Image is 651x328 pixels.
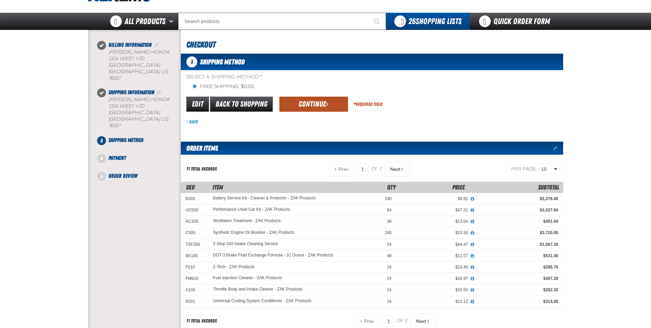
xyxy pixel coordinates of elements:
[390,166,400,172] span: Next Page
[213,242,278,247] a: 2-Step GDI Intake Cleaning Service
[200,58,245,66] span: Shipping Method
[186,318,217,324] div: 11 total records
[181,273,208,284] td: FM620
[181,296,208,307] td: R201
[156,89,163,96] a: Edit Shipping Information
[97,172,106,181] span: 5
[478,253,558,259] div: $531.36
[387,265,392,270] span: 24
[401,253,468,259] div: $11.07
[186,40,216,50] span: Checkout
[97,136,106,145] span: 3
[387,219,392,224] span: 36
[102,136,181,154] li: Shipping Method. Step 3 of 5. Not Completed
[213,299,312,304] a: Universal Cooling System Conditioner - ZAK Products
[401,207,468,213] div: $47.31
[553,146,563,151] a: Edit items
[108,123,120,129] bdo: 76017
[102,41,181,88] li: Billing Information. Step 1 of 5. Completed
[401,264,468,270] div: $16.49
[167,13,178,30] button: Open All Products pages
[382,316,394,327] input: Current page number
[108,69,160,75] span: [GEOGRAPHIC_DATA]
[385,196,392,201] span: 240
[108,116,160,122] span: [GEOGRAPHIC_DATA]
[213,264,255,269] a: Z-Tech - ZAK Products
[387,299,392,304] span: 24
[108,103,144,109] span: 1104 West I-20
[186,119,198,124] a: Back
[181,205,208,216] td: UC500
[186,74,563,80] span: Select a Shipping Method
[408,17,462,26] span: Shopping Lists
[181,193,208,204] td: B303
[452,184,465,191] span: Price
[416,318,426,324] span: Next Page
[468,219,477,225] button: View All Prices for Ventilation Treatment - ZAK Products
[468,253,477,259] button: View All Prices for DOT 3 Brake Fluid Exchange Formula - 32 Ounce - ZAK Products
[478,207,558,213] div: $3,027.84
[213,230,294,235] a: Synthetic Engine Oil Booster - ZAK Products
[387,287,392,292] span: 24
[161,69,168,75] span: US
[178,13,386,30] input: Search
[181,216,208,227] td: AC100
[357,164,369,175] input: Current page number
[353,101,382,108] div: Required Field
[108,75,120,81] bdo: 76017
[181,262,208,273] td: F610
[401,242,468,247] div: $44.47
[192,84,254,90] label: Free Shipping: $0.00
[401,219,468,224] div: $13.64
[478,196,558,201] div: $2,378.40
[468,207,477,214] button: View All Prices for Performance Used Car Kit - ZAK Products
[213,207,290,212] a: Performance Used Car Kit - ZAK Products
[478,299,558,304] div: $314.88
[387,184,396,191] span: Qty
[468,264,477,271] button: View All Prices for Z-Tech - ZAK Products
[181,142,218,155] h2: Order Items
[108,49,170,55] span: [PERSON_NAME] Honda
[108,89,154,96] span: Shipping Information
[470,13,563,30] a: Quick Order Form
[371,166,382,172] span: of 2
[186,166,217,172] div: 11 total records
[108,97,170,102] span: [PERSON_NAME] Honda
[186,56,197,67] span: 3
[213,253,334,258] a: DOT 3 Brake Fluid Exchange Formula - 32 Ounce - ZAK Products
[108,173,137,179] span: Order Review
[97,154,106,163] span: 4
[478,287,558,293] div: $262.32
[538,184,559,191] span: Subtotal
[181,239,208,250] td: TSF200
[369,13,386,30] button: Start Searching
[102,88,181,136] li: Shipping Information. Step 2 of 5. Completed
[468,242,477,248] button: View All Prices for 2-Step GDI Intake Cleaning Service
[387,242,392,247] span: 24
[468,276,477,282] button: View All Prices for Fuel Injection Cleaner - ZAK Products
[213,196,316,201] a: Battery Service Kit - Cleaner & Protector - ZAK Products
[181,284,208,296] td: A103
[102,172,181,180] li: Order Review. Step 5 of 5. Not Completed
[478,230,558,236] div: $3,720.00
[213,219,281,223] a: Ventilation Treatment - ZAK Products
[401,196,468,201] div: $9.91
[108,62,160,68] span: [GEOGRAPHIC_DATA]
[212,184,223,191] span: Item
[386,13,470,30] button: You have 26 Shopping Lists. Open to view details
[213,276,282,281] a: Fuel Injection Cleaner - ZAK Products
[213,287,303,292] a: Throttle Body and Intake Cleaner - ZAK Products
[387,253,392,258] span: 48
[153,42,160,48] a: Edit Billing Information
[186,184,195,191] a: SKU
[468,287,477,293] button: View All Prices for Throttle Body and Intake Cleaner - ZAK Products
[192,84,197,89] input: Free Shipping: $0.00
[397,318,408,324] span: of 2
[387,208,392,212] span: 64
[542,166,553,173] span: 10
[401,299,468,304] div: $13.12
[401,276,468,281] div: $16.97
[468,299,477,305] button: View All Prices for Universal Cooling System Conditioner - ZAK Products
[478,219,558,224] div: $491.04
[108,42,152,48] span: Billing Information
